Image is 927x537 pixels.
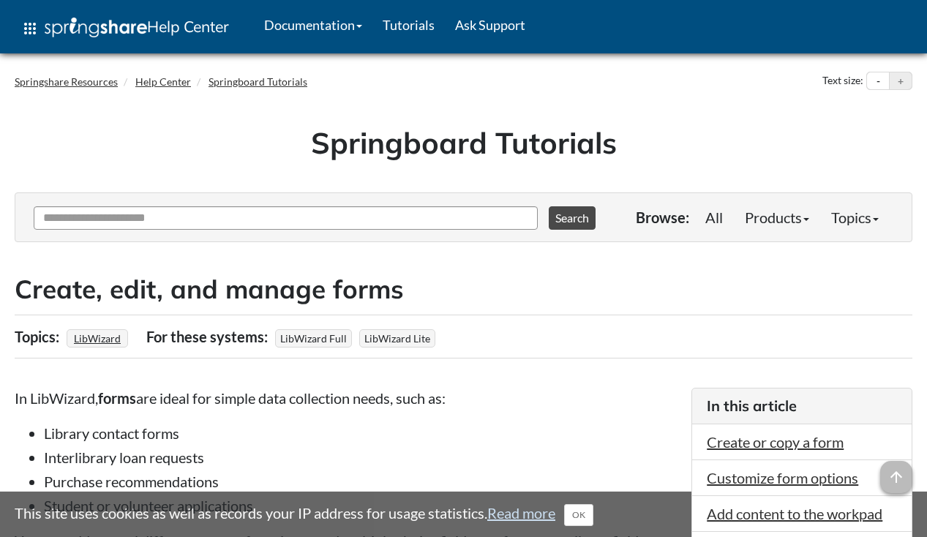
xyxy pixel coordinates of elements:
[820,203,890,232] a: Topics
[15,75,118,88] a: Springshare Resources
[26,122,901,163] h1: Springboard Tutorials
[890,72,912,90] button: Increase text size
[21,20,39,37] span: apps
[146,323,271,350] div: For these systems:
[880,461,912,493] span: arrow_upward
[135,75,191,88] a: Help Center
[98,389,136,407] strong: forms
[819,72,866,91] div: Text size:
[549,206,596,230] button: Search
[44,447,677,467] li: Interlibrary loan requests
[694,203,734,232] a: All
[11,7,239,50] a: apps Help Center
[147,17,229,36] span: Help Center
[44,423,677,443] li: Library contact forms
[72,328,123,349] a: LibWizard
[880,462,912,480] a: arrow_upward
[372,7,445,43] a: Tutorials
[44,471,677,492] li: Purchase recommendations
[707,505,882,522] a: Add content to the workpad
[254,7,372,43] a: Documentation
[867,72,889,90] button: Decrease text size
[707,396,897,416] h3: In this article
[44,495,677,516] li: Student or volunteer applications
[359,329,435,348] span: LibWizard Lite
[707,469,858,487] a: Customize form options
[15,323,63,350] div: Topics:
[707,433,844,451] a: Create or copy a form
[275,329,352,348] span: LibWizard Full
[636,207,689,228] p: Browse:
[734,203,820,232] a: Products
[209,75,307,88] a: Springboard Tutorials
[15,388,677,408] p: In LibWizard, are ideal for simple data collection needs, such as:
[45,18,147,37] img: Springshare
[445,7,536,43] a: Ask Support
[15,271,912,307] h2: Create, edit, and manage forms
